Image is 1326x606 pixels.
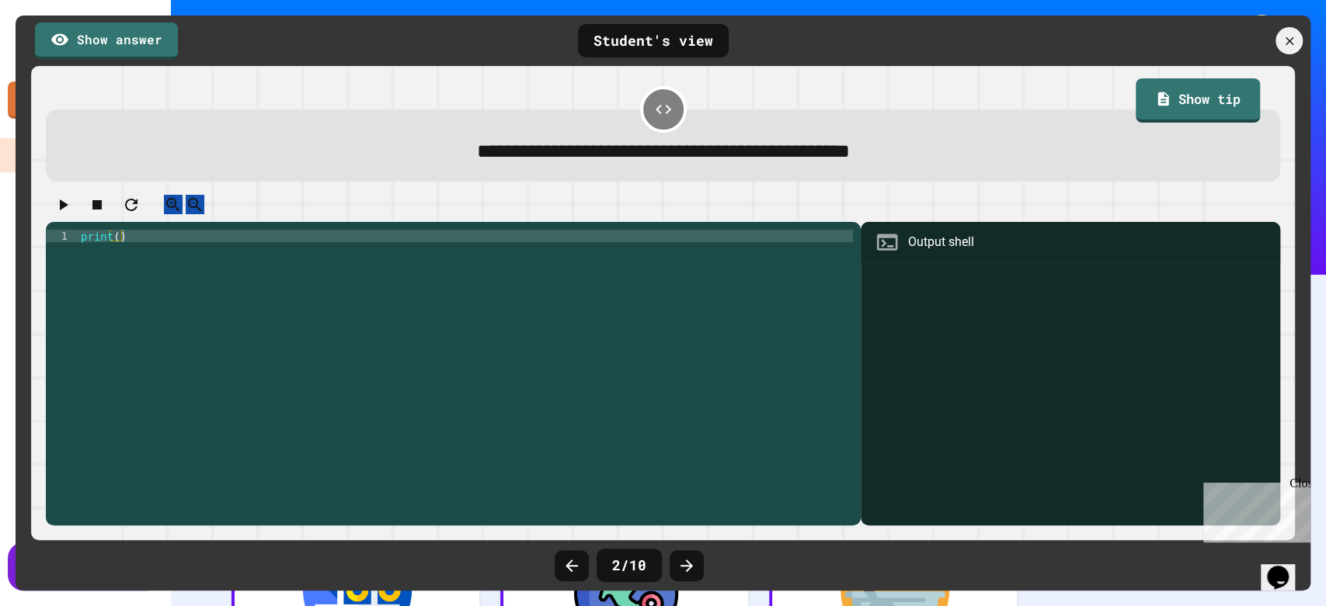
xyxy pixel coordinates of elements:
[46,230,78,242] div: 1
[6,6,107,99] div: Chat with us now!Close
[1261,544,1310,590] iframe: chat widget
[1197,476,1310,542] iframe: chat widget
[35,23,178,60] a: Show answer
[597,549,662,582] div: 2 / 10
[578,24,729,57] div: Student's view
[907,233,973,251] div: Output shell
[1136,78,1260,123] a: Show tip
